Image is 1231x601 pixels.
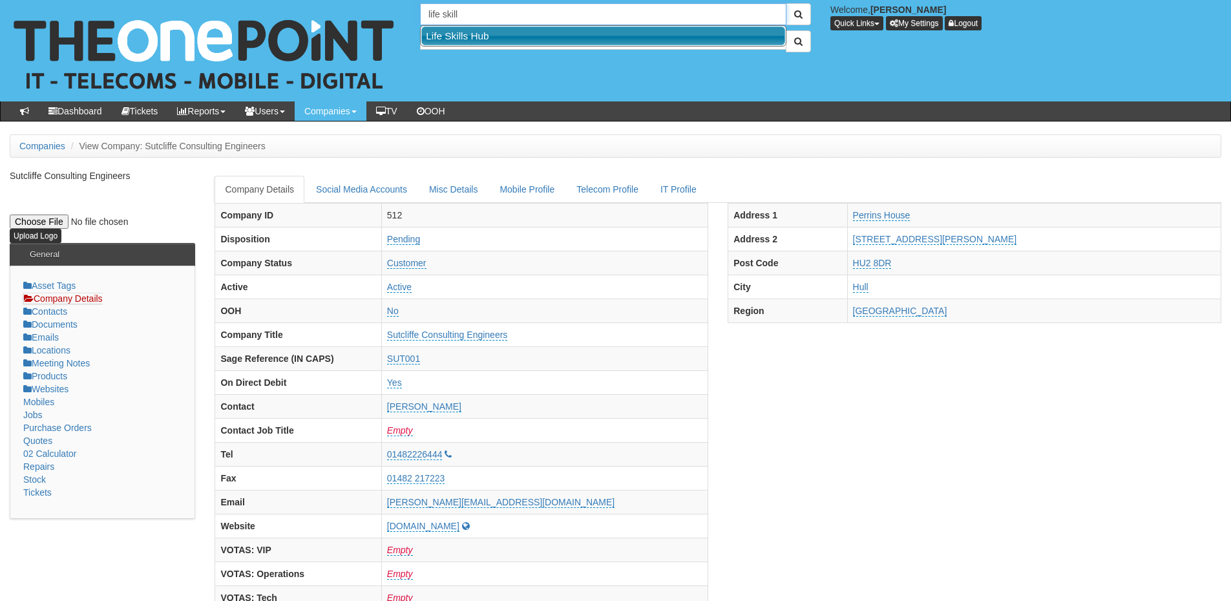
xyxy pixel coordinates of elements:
[23,487,52,498] a: Tickets
[821,3,1231,30] div: Welcome,
[167,101,235,121] a: Reports
[23,306,67,317] a: Contacts
[39,101,112,121] a: Dashboard
[23,410,43,420] a: Jobs
[215,514,381,538] th: Website
[215,346,381,370] th: Sage Reference (IN CAPS)
[870,5,946,15] b: [PERSON_NAME]
[387,353,420,364] a: SUT001
[853,306,947,317] a: [GEOGRAPHIC_DATA]
[387,306,399,317] a: No
[853,258,892,269] a: HU2 8DR
[420,3,786,25] input: Search Companies
[23,319,78,330] a: Documents
[23,461,54,472] a: Repairs
[215,394,381,418] th: Contact
[387,282,412,293] a: Active
[23,474,46,485] a: Stock
[112,101,168,121] a: Tickets
[830,16,883,30] button: Quick Links
[215,442,381,466] th: Tel
[381,203,708,227] td: 512
[728,227,847,251] th: Address 2
[215,299,381,322] th: OOH
[387,234,420,245] a: Pending
[945,16,982,30] a: Logout
[387,401,461,412] a: [PERSON_NAME]
[728,299,847,322] th: Region
[23,436,52,446] a: Quotes
[215,227,381,251] th: Disposition
[23,423,92,433] a: Purchase Orders
[853,210,910,221] a: Perrins House
[566,176,649,203] a: Telecom Profile
[387,569,413,580] a: Empty
[407,101,455,121] a: OOH
[387,497,615,508] a: [PERSON_NAME][EMAIL_ADDRESS][DOMAIN_NAME]
[23,345,70,355] a: Locations
[23,397,54,407] a: Mobiles
[853,282,868,293] a: Hull
[387,449,443,460] a: 01482226444
[366,101,407,121] a: TV
[23,384,68,394] a: Websites
[489,176,565,203] a: Mobile Profile
[215,418,381,442] th: Contact Job Title
[387,258,426,269] a: Customer
[215,490,381,514] th: Email
[215,562,381,585] th: VOTAS: Operations
[215,538,381,562] th: VOTAS: VIP
[421,26,785,45] a: Life Skills Hub
[650,176,707,203] a: IT Profile
[215,203,381,227] th: Company ID
[10,169,195,182] p: Sutcliffe Consulting Engineers
[215,176,304,203] a: Company Details
[215,251,381,275] th: Company Status
[10,229,61,243] input: Upload Logo
[387,330,508,341] a: Sutcliffe Consulting Engineers
[19,141,65,151] a: Companies
[68,140,266,153] li: View Company: Sutcliffe Consulting Engineers
[215,322,381,346] th: Company Title
[419,176,488,203] a: Misc Details
[387,521,459,532] a: [DOMAIN_NAME]
[23,448,77,459] a: 02 Calculator
[886,16,943,30] a: My Settings
[23,358,90,368] a: Meeting Notes
[295,101,366,121] a: Companies
[235,101,295,121] a: Users
[23,293,103,304] a: Company Details
[215,275,381,299] th: Active
[728,203,847,227] th: Address 1
[306,176,417,203] a: Social Media Accounts
[728,275,847,299] th: City
[387,377,402,388] a: Yes
[23,332,59,343] a: Emails
[23,244,66,266] h3: General
[387,425,413,436] a: Empty
[23,280,76,291] a: Asset Tags
[853,234,1017,245] a: [STREET_ADDRESS][PERSON_NAME]
[728,251,847,275] th: Post Code
[215,370,381,394] th: On Direct Debit
[387,473,445,484] a: 01482 217223
[387,545,413,556] a: Empty
[23,371,67,381] a: Products
[215,466,381,490] th: Fax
